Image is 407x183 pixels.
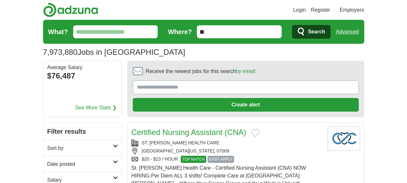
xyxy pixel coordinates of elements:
label: Where? [168,27,192,37]
span: Receive the newest jobs for this search : [146,67,256,75]
div: [GEOGRAPHIC_DATA][US_STATE], 07009 [131,148,322,154]
button: Search [292,25,331,39]
div: $20 - $23 / HOUR [131,156,322,163]
a: Register [311,6,330,14]
h2: Sort by [47,144,113,152]
h2: Filter results [43,123,122,140]
div: ST. [PERSON_NAME] HEALTH CARE [131,140,322,146]
a: See More Stats ❯ [75,104,117,112]
img: Adzuna logo [43,3,98,17]
a: Advanced [336,25,359,38]
span: Search [308,25,325,38]
a: Employers [340,6,364,14]
div: $76,487 [47,70,118,82]
button: Create alert [133,98,359,112]
a: Login [293,6,306,14]
img: Company logo [328,127,360,151]
span: EASY APPLY [208,156,234,163]
span: 7,973,880 [43,46,78,58]
h1: Jobs in [GEOGRAPHIC_DATA] [43,48,185,56]
a: Sort by [43,140,122,156]
a: Certified Nursing Assistant (CNA) [131,128,246,137]
a: by email [236,68,255,74]
a: Date posted [43,156,122,172]
h2: Date posted [47,160,113,168]
label: What? [48,27,68,37]
button: Add to favorite jobs [251,129,260,137]
div: Average Salary [47,65,118,70]
span: TOP MATCH [181,156,206,163]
